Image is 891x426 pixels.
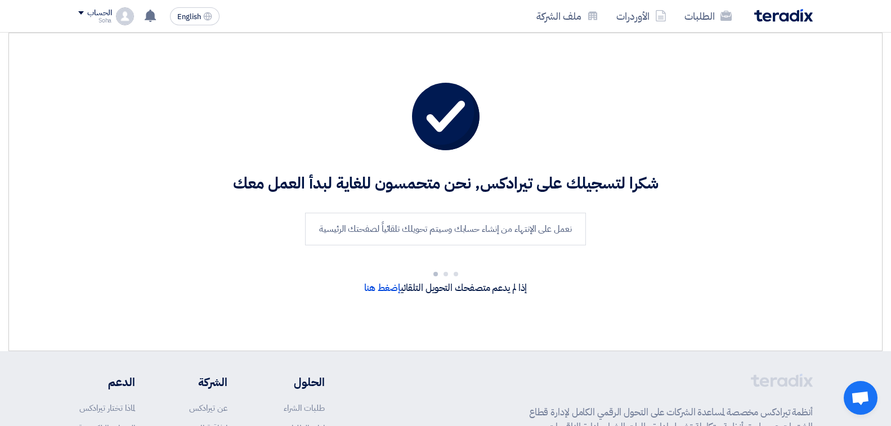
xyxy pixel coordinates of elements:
[177,13,201,21] span: English
[607,3,675,29] a: الأوردرات
[844,381,877,415] div: Open chat
[261,374,325,391] li: الحلول
[754,9,813,22] img: Teradix logo
[189,402,227,414] a: عن تيرادكس
[56,173,835,195] h2: شكرا لتسجيلك على تيرادكس, نحن متحمسون للغاية لبدأ العمل معك
[87,8,111,18] div: الحساب
[56,281,835,295] p: إذا لم يدعم متصفحك التحويل التلقائي
[527,3,607,29] a: ملف الشركة
[78,17,111,24] div: Soha
[79,402,135,414] a: لماذا تختار تيرادكس
[116,7,134,25] img: profile_test.png
[412,83,480,150] img: tick.svg
[675,3,741,29] a: الطلبات
[78,374,135,391] li: الدعم
[169,374,227,391] li: الشركة
[284,402,325,414] a: طلبات الشراء
[170,7,220,25] button: English
[364,281,401,295] a: إضغط هنا
[305,213,585,245] div: نعمل على الإنتهاء من إنشاء حسابك وسيتم تحويلك تلقائياً لصفحتك الرئيسية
